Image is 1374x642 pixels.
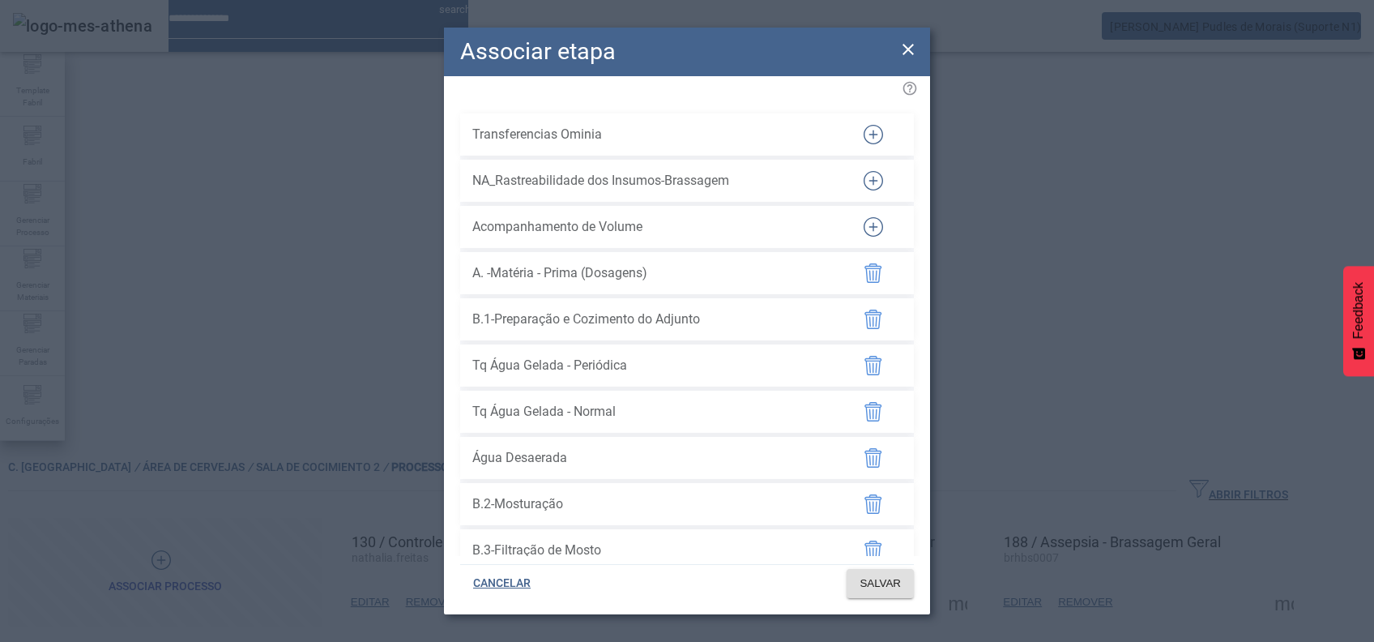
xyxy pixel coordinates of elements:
[472,448,837,468] span: Água Desaerada
[472,217,837,237] span: Acompanhamento de Volume
[472,263,837,283] span: A. -Matéria - Prima (Dosagens)
[472,171,837,190] span: NA_Rastreabilidade dos Insumos-Brassagem
[472,494,837,514] span: B.2-Mosturação
[472,125,837,144] span: Transferencias Ominia
[472,356,837,375] span: Tq Água Gelada - Periódica
[860,576,901,592] span: SALVAR
[460,34,616,69] h2: Associar etapa
[472,402,837,422] span: Tq Água Gelada - Normal
[847,569,914,598] button: SALVAR
[1343,266,1374,376] button: Feedback - Mostrar pesquisa
[460,569,544,598] button: CANCELAR
[472,310,837,329] span: B.1-Preparação e Cozimento do Adjunto
[472,541,837,560] span: B.3-Filtração de Mosto
[1351,282,1366,339] span: Feedback
[473,576,531,592] span: CANCELAR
